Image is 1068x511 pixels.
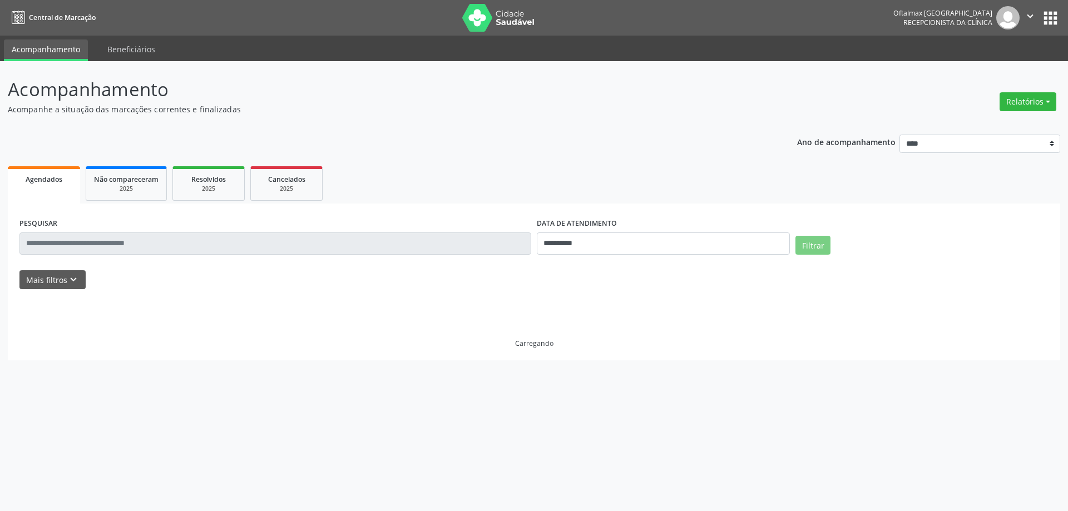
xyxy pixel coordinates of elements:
[8,76,744,103] p: Acompanhamento
[67,274,80,286] i: keyboard_arrow_down
[893,8,992,18] div: Oftalmax [GEOGRAPHIC_DATA]
[29,13,96,22] span: Central de Marcação
[181,185,236,193] div: 2025
[4,39,88,61] a: Acompanhamento
[100,39,163,59] a: Beneficiários
[996,6,1020,29] img: img
[1000,92,1056,111] button: Relatórios
[797,135,896,148] p: Ano de acompanhamento
[268,175,305,184] span: Cancelados
[1020,6,1041,29] button: 
[26,175,62,184] span: Agendados
[8,8,96,27] a: Central de Marcação
[259,185,314,193] div: 2025
[19,215,57,232] label: PESQUISAR
[8,103,744,115] p: Acompanhe a situação das marcações correntes e finalizadas
[795,236,830,255] button: Filtrar
[94,175,159,184] span: Não compareceram
[1041,8,1060,28] button: apps
[903,18,992,27] span: Recepcionista da clínica
[1024,10,1036,22] i: 
[191,175,226,184] span: Resolvidos
[537,215,617,232] label: DATA DE ATENDIMENTO
[515,339,553,348] div: Carregando
[19,270,86,290] button: Mais filtroskeyboard_arrow_down
[94,185,159,193] div: 2025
